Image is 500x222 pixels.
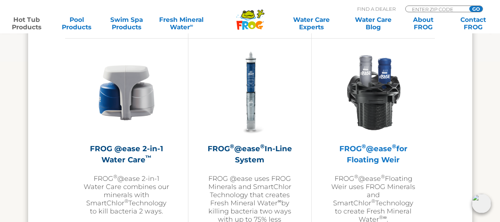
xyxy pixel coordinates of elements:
img: InLineWeir_Front_High_inserting-v2-300x300.png [330,50,416,136]
h2: FROG @ease for Floating Weir [330,143,416,165]
a: Water CareBlog [354,16,393,31]
sup: ® [230,143,234,150]
sup: ® [371,198,375,204]
sup: ® [362,143,366,150]
img: @ease-2-in-1-Holder-v2-300x300.png [84,50,170,136]
sup: ∞ [383,214,387,220]
h2: FROG @ease 2-in-1 Water Care [84,143,170,165]
a: Hot TubProducts [7,16,46,31]
input: GO [469,6,483,12]
a: Fresh MineralWater∞ [157,16,206,31]
sup: ® [113,173,117,179]
img: openIcon [472,194,491,213]
h2: FROG @ease In-Line System [207,143,293,165]
sup: ® [381,173,385,179]
sup: ∞ [278,198,281,204]
sup: ® [379,214,383,220]
sup: ® [392,143,396,150]
a: PoolProducts [57,16,96,31]
p: FROG @ease 2-in-1 Water Care combines our minerals with SmartChlor Technology to kill bacteria 2 ... [84,175,170,215]
a: Water CareExperts [280,16,343,31]
sup: ™ [145,154,151,161]
sup: ® [124,198,128,204]
p: Find A Dealer [357,6,396,12]
img: inline-system-300x300.png [207,50,293,136]
sup: ® [354,173,358,179]
a: ContactFROG [454,16,493,31]
input: Zip Code Form [411,6,461,12]
sup: ∞ [190,23,193,28]
sup: ® [260,143,265,150]
a: Swim SpaProducts [107,16,146,31]
a: AboutFROG [404,16,443,31]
